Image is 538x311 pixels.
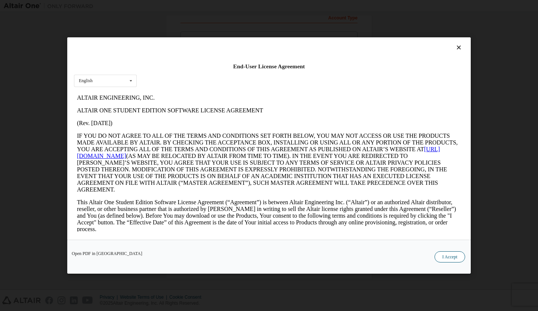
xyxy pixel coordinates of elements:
[74,63,464,70] div: End-User License Agreement
[3,28,387,35] p: (Rev. [DATE])
[79,78,93,83] div: English
[3,108,387,141] p: This Altair One Student Edition Software License Agreement (“Agreement”) is between Altair Engine...
[3,3,387,10] p: ALTAIR ENGINEERING, INC.
[72,251,142,256] a: Open PDF in [GEOGRAPHIC_DATA]
[3,41,387,102] p: IF YOU DO NOT AGREE TO ALL OF THE TERMS AND CONDITIONS SET FORTH BELOW, YOU MAY NOT ACCESS OR USE...
[3,16,387,22] p: ALTAIR ONE STUDENT EDITION SOFTWARE LICENSE AGREEMENT
[435,251,465,262] button: I Accept
[3,55,366,68] a: [URL][DOMAIN_NAME]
